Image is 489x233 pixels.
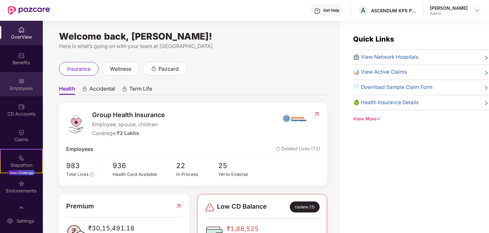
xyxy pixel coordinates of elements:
[176,171,218,178] div: In Process
[92,110,165,120] span: Group Health Insurance
[15,218,36,224] div: Settings
[217,202,267,213] span: Low CD Balance
[113,160,176,171] span: 936
[18,78,25,84] img: svg+xml;base64,PHN2ZyBpZD0iRW1wbG95ZWVzIiB4bWxucz0iaHR0cDovL3d3dy53My5vcmcvMjAwMC9zdmciIHdpZHRoPS...
[353,35,394,43] span: Quick Links
[376,116,381,121] span: down
[66,160,98,171] span: 983
[282,110,307,126] img: insurerIcon
[59,42,327,50] div: Here is what’s going on with your team at [GEOGRAPHIC_DATA]
[66,114,86,134] img: logo
[361,6,366,14] span: A
[151,66,157,71] div: animation
[113,171,176,178] div: Health Card Available
[18,104,25,110] img: svg+xml;base64,PHN2ZyBpZD0iQ0RfQWNjb3VudHMiIGRhdGEtbmFtZT0iQ0QgQWNjb3VudHMiIHhtbG5zPSJodHRwOi8vd3...
[484,100,489,107] span: right
[323,8,339,13] div: Get Help
[7,218,13,224] img: svg+xml;base64,PHN2ZyBpZD0iU2V0dGluZy0yMHgyMCIgeG1sbnM9Imh0dHA6Ly93d3cudzMub3JnLzIwMDAvc3ZnIiB3aW...
[8,170,35,175] div: New Challenge
[484,55,489,61] span: right
[66,172,89,177] span: Total Lives
[59,34,327,39] div: Welcome back, [PERSON_NAME]!
[276,145,320,153] span: Deleted Lives (71)
[117,130,139,136] span: ₹2 Lakhs
[353,68,407,76] span: 📊 View Active Claims
[313,111,320,117] img: RedirectIcon
[66,145,93,153] span: Employees
[290,202,320,213] div: Update CD
[67,65,90,73] span: insurance
[66,201,94,211] span: Premium
[430,11,468,16] div: Admin
[371,7,416,14] div: ASCENDUM KPS PRIVATE LIMITED
[484,69,489,76] span: right
[159,65,179,73] span: pazcard
[1,162,42,168] div: Stepathon
[175,201,182,211] img: RedirectIcon
[18,27,25,33] img: svg+xml;base64,PHN2ZyBpZD0iSG9tZSIgeG1sbnM9Imh0dHA6Ly93d3cudzMub3JnLzIwMDAvc3ZnIiB3aWR0aD0iMjAiIG...
[92,129,165,138] div: Coverage:
[276,147,280,151] img: deleteIcon
[353,99,419,107] span: 🍏 Health Insurance Details
[205,202,215,213] img: svg+xml;base64,PHN2ZyBpZD0iRGFuZ2VyLTMyeDMyIiB4bWxucz0iaHR0cDovL3d3dy53My5vcmcvMjAwMC9zdmciIHdpZH...
[82,86,88,92] div: animation
[18,180,25,187] img: svg+xml;base64,PHN2ZyBpZD0iRW5kb3JzZW1lbnRzIiB4bWxucz0iaHR0cDovL3d3dy53My5vcmcvMjAwMC9zdmciIHdpZH...
[353,83,433,92] span: 📄 Download Sample Claim Form
[484,85,489,92] span: right
[353,53,418,61] span: 🏥 View Network Hospitals
[90,173,94,177] span: info-circle
[353,116,489,123] div: View More
[129,85,152,95] span: Term Life
[475,8,480,13] img: svg+xml;base64,PHN2ZyBpZD0iRHJvcGRvd24tMzJ4MzIiIHhtbG5zPSJodHRwOi8vd3d3LnczLm9yZy8yMDAwL3N2ZyIgd2...
[176,160,218,171] span: 22
[8,6,50,15] img: New Pazcare Logo
[18,129,25,136] img: svg+xml;base64,PHN2ZyBpZD0iQ2xhaW0iIHhtbG5zPSJodHRwOi8vd3d3LnczLm9yZy8yMDAwL3N2ZyIgd2lkdGg9IjIwIi...
[122,86,127,92] div: animation
[314,8,321,14] img: svg+xml;base64,PHN2ZyBpZD0iSGVscC0zMngzMiIgeG1sbnM9Imh0dHA6Ly93d3cudzMub3JnLzIwMDAvc3ZnIiB3aWR0aD...
[89,85,115,95] span: Accidental
[430,5,468,11] div: [PERSON_NAME]
[110,65,131,73] span: wellness
[92,121,165,129] span: Employee, spouse, children
[18,206,25,213] img: svg+xml;base64,PHN2ZyBpZD0iTXlfT3JkZXJzIiBkYXRhLW5hbWU9Ik15IE9yZGVycyIgeG1sbnM9Imh0dHA6Ly93d3cudz...
[59,85,75,95] span: Health
[18,52,25,59] img: svg+xml;base64,PHN2ZyBpZD0iQmVuZWZpdHMiIHhtbG5zPSJodHRwOi8vd3d3LnczLm9yZy8yMDAwL3N2ZyIgd2lkdGg9Ij...
[18,155,25,161] img: svg+xml;base64,PHN2ZyB4bWxucz0iaHR0cDovL3d3dy53My5vcmcvMjAwMC9zdmciIHdpZHRoPSIyMSIgaGVpZ2h0PSIyMC...
[218,171,260,178] div: Yet to Endorse
[218,160,260,171] span: 25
